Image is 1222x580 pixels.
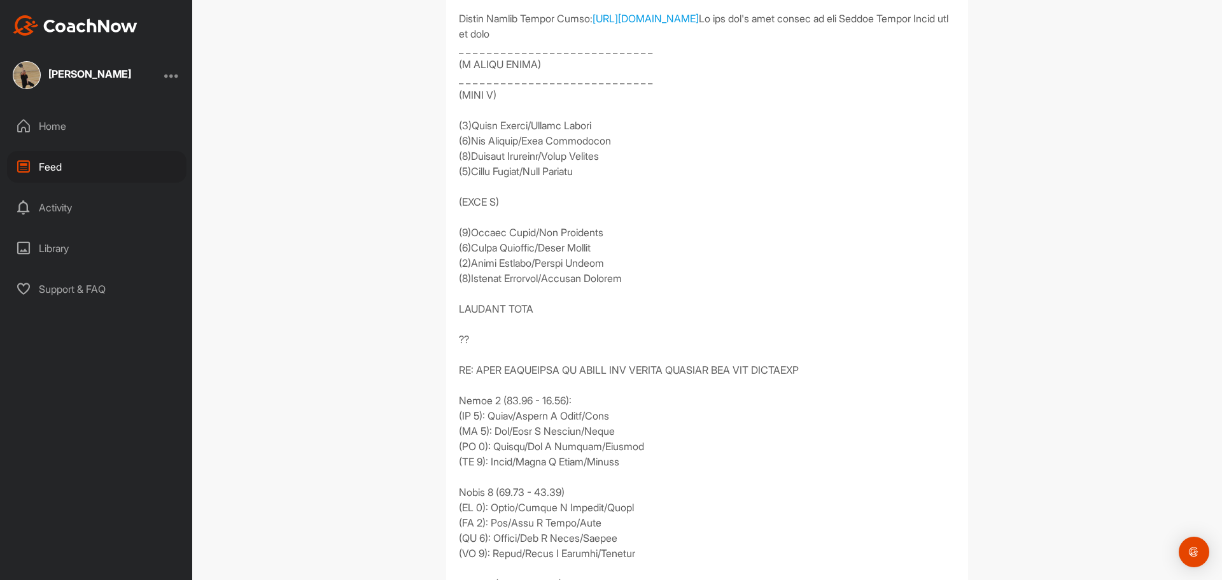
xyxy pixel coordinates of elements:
img: CoachNow [13,15,137,36]
a: [URL][DOMAIN_NAME] [593,12,699,25]
div: Feed [7,151,186,183]
div: Library [7,232,186,264]
div: [PERSON_NAME] [48,69,131,79]
div: Open Intercom Messenger [1179,537,1209,567]
div: Home [7,110,186,142]
div: Activity [7,192,186,223]
div: Support & FAQ [7,273,186,305]
img: square_3baa8815838fd116b3f88d2b4462860d.jpg [13,61,41,89]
